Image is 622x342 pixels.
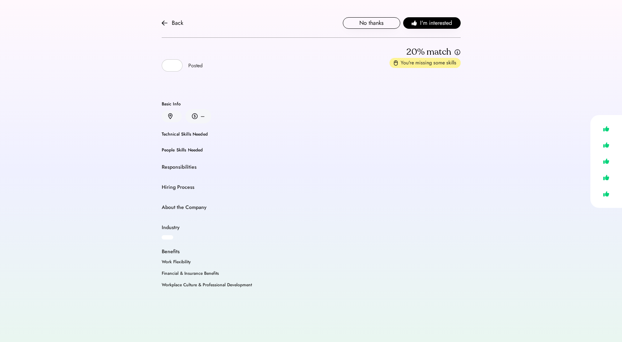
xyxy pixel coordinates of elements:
[162,148,461,152] div: People Skills Needed
[601,172,611,183] img: like.svg
[201,112,205,120] div: –
[162,184,194,191] div: Hiring Process
[406,46,451,58] div: 20% match
[162,204,207,211] div: About the Company
[162,164,197,171] div: Responsibilities
[162,283,252,287] div: Workplace Culture & Professional Development
[343,17,400,29] button: No thanks
[162,132,461,136] div: Technical Skills Needed
[162,260,191,264] div: Work Flexibility
[162,271,219,275] div: Financial & Insurance Benefits
[162,224,180,231] div: Industry
[401,59,456,67] div: You're missing some skills
[403,17,461,29] button: I'm interested
[162,248,180,255] div: Benefits
[162,20,167,26] img: arrow-back.svg
[188,62,203,69] div: Posted
[168,113,172,119] img: location.svg
[601,156,611,167] img: like.svg
[454,49,461,56] img: info.svg
[394,60,398,66] img: missing-skills.svg
[601,140,611,150] img: like.svg
[601,124,611,134] img: like.svg
[162,102,461,106] div: Basic Info
[192,113,198,119] img: money.svg
[601,189,611,199] img: like.svg
[166,61,175,70] img: yH5BAEAAAAALAAAAAABAAEAAAIBRAA7
[172,19,183,27] div: Back
[420,19,452,27] span: I'm interested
